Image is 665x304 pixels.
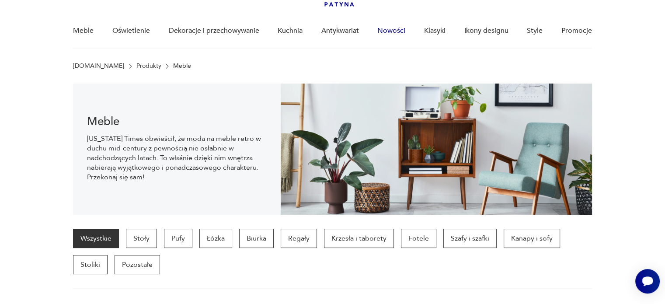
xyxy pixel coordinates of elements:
[199,229,232,248] a: Łóżka
[73,14,94,48] a: Meble
[443,229,497,248] a: Szafy i szafki
[73,63,124,70] a: [DOMAIN_NAME]
[321,14,359,48] a: Antykwariat
[527,14,543,48] a: Style
[424,14,446,48] a: Klasyki
[464,14,508,48] a: Ikony designu
[504,229,560,248] a: Kanapy i sofy
[561,14,592,48] a: Promocje
[112,14,150,48] a: Oświetlenie
[87,134,267,182] p: [US_STATE] Times obwieścił, że moda na meble retro w duchu mid-century z pewnością nie osłabnie w...
[173,63,191,70] p: Meble
[73,229,119,248] a: Wszystkie
[324,229,394,248] a: Krzesła i taborety
[281,84,592,215] img: Meble
[635,269,660,294] iframe: Smartsupp widget button
[377,14,405,48] a: Nowości
[281,229,317,248] a: Regały
[87,116,267,127] h1: Meble
[168,14,259,48] a: Dekoracje i przechowywanie
[278,14,303,48] a: Kuchnia
[73,255,108,274] a: Stoliki
[401,229,436,248] a: Fotele
[126,229,157,248] a: Stoły
[136,63,161,70] a: Produkty
[239,229,274,248] a: Biurka
[164,229,192,248] a: Pufy
[115,255,160,274] a: Pozostałe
